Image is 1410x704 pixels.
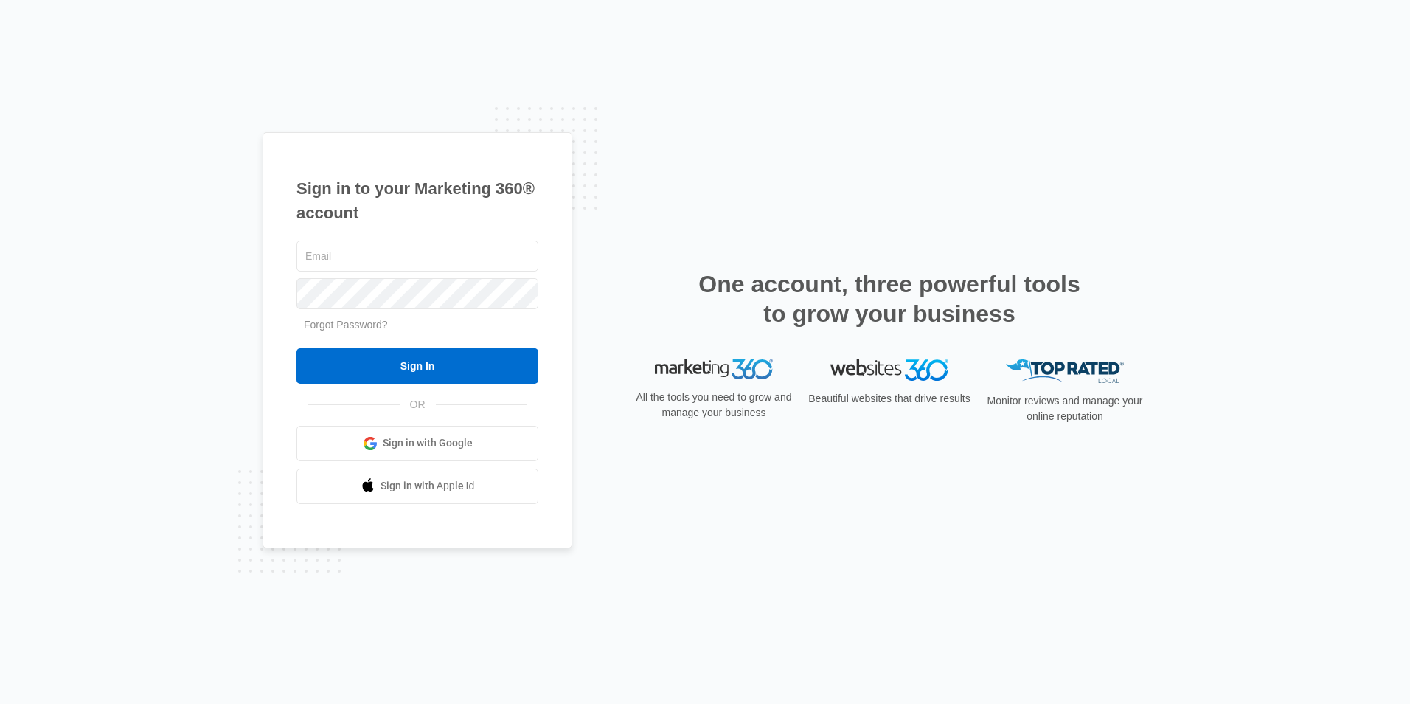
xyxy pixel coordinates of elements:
[982,393,1147,424] p: Monitor reviews and manage your online reputation
[694,269,1085,328] h2: One account, three powerful tools to grow your business
[296,348,538,384] input: Sign In
[655,359,773,380] img: Marketing 360
[807,391,972,407] p: Beautiful websites that drive results
[1006,359,1124,384] img: Top Rated Local
[631,390,796,421] p: All the tools you need to grow and manage your business
[400,397,436,413] span: OR
[830,359,948,381] img: Websites 360
[296,469,538,504] a: Sign in with Apple Id
[381,478,475,494] span: Sign in with Apple Id
[383,435,473,451] span: Sign in with Google
[296,241,538,272] input: Email
[296,426,538,461] a: Sign in with Google
[296,176,538,225] h1: Sign in to your Marketing 360® account
[304,319,388,331] a: Forgot Password?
